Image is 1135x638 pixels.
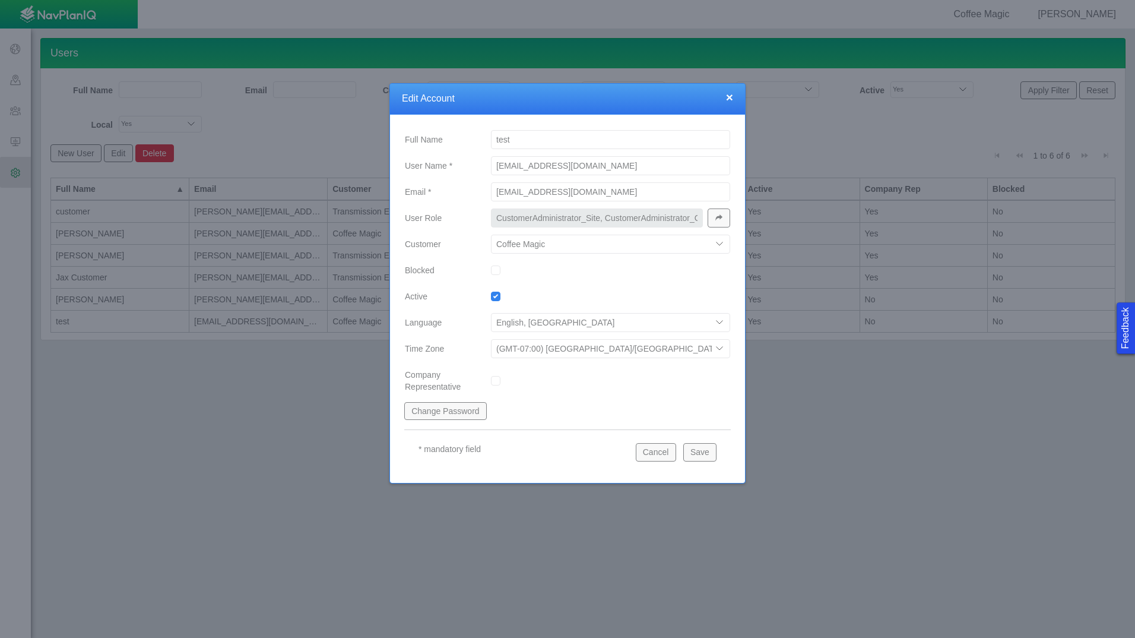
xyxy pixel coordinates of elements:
[683,443,716,461] button: Save
[395,181,481,203] label: Email *
[395,260,481,281] label: Blocked
[402,93,733,105] h4: Edit Account
[726,91,733,103] button: close
[395,286,481,307] label: Active
[395,207,481,229] label: User Role
[395,233,481,255] label: Customer
[395,312,481,333] label: Language
[404,402,487,420] button: Change Password
[419,444,481,454] span: * mandatory field
[395,364,481,397] label: Company Representative
[636,443,676,461] button: Cancel
[395,155,481,176] label: User Name *
[395,129,481,150] label: Full Name
[395,338,481,359] label: Time Zone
